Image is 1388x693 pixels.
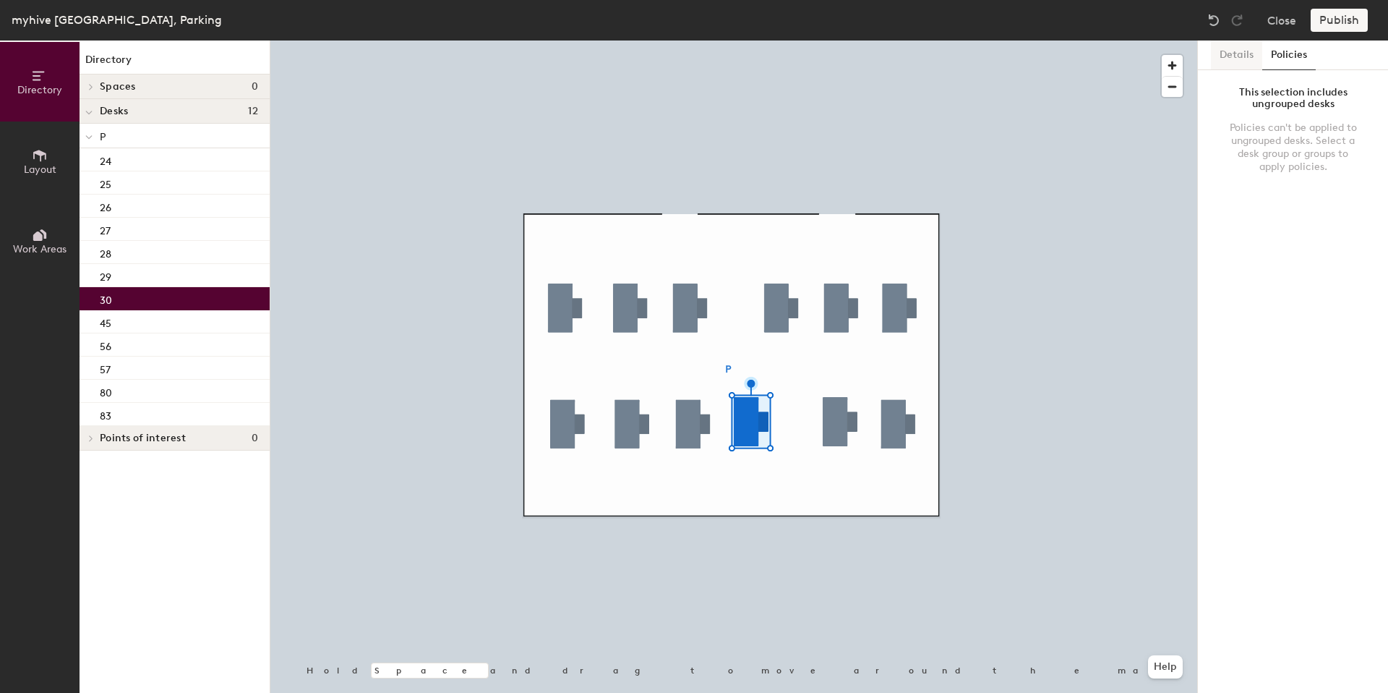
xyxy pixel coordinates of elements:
[80,52,270,75] h1: Directory
[1267,9,1296,32] button: Close
[17,84,62,96] span: Directory
[100,244,111,260] p: 28
[1211,41,1262,70] button: Details
[1227,87,1359,110] div: This selection includes ungrouped desks
[1230,13,1244,27] img: Redo
[100,336,111,353] p: 56
[1262,41,1316,70] button: Policies
[24,163,56,176] span: Layout
[100,406,111,422] p: 83
[100,313,111,330] p: 45
[248,106,258,117] span: 12
[13,243,67,255] span: Work Areas
[100,197,111,214] p: 26
[100,106,128,117] span: Desks
[100,360,111,376] p: 57
[1227,122,1359,174] div: Policies can't be applied to ungrouped desks. Select a desk group or groups to apply policies.
[1207,13,1221,27] img: Undo
[100,433,186,444] span: Points of interest
[100,151,111,168] p: 24
[100,267,111,284] p: 29
[12,11,222,29] div: myhive [GEOGRAPHIC_DATA], Parking
[100,221,111,237] p: 27
[252,81,258,93] span: 0
[100,81,136,93] span: Spaces
[100,290,112,307] p: 30
[252,433,258,444] span: 0
[100,174,111,191] p: 25
[100,131,106,143] span: P
[1148,655,1183,679] button: Help
[100,383,112,399] p: 80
